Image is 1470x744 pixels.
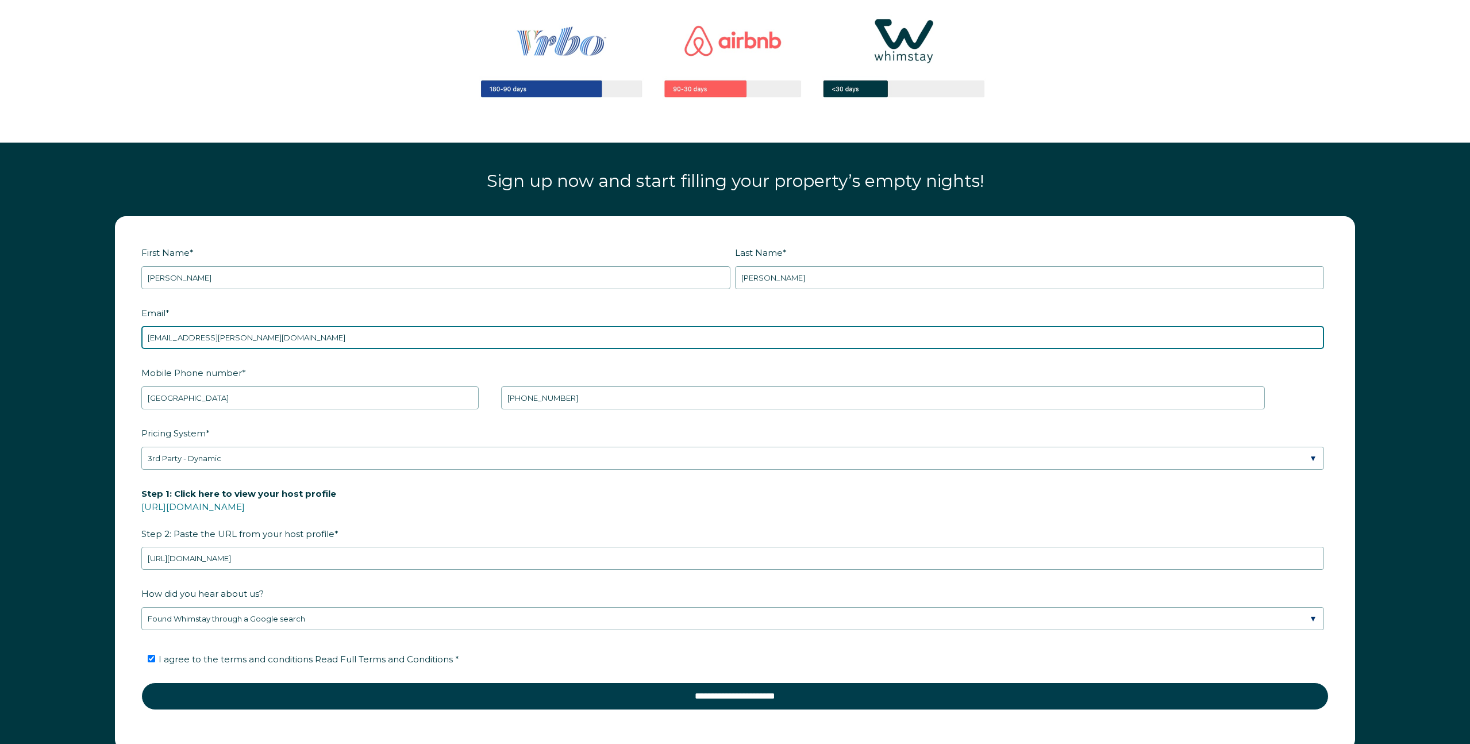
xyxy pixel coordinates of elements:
span: Read Full Terms and Conditions [315,654,453,665]
span: Email [141,304,166,322]
span: Sign up now and start filling your property’s empty nights! [487,170,984,191]
span: Mobile Phone number [141,364,242,382]
input: airbnb.com/users/show/12345 [141,547,1324,570]
input: I agree to the terms and conditions Read Full Terms and Conditions * [148,655,155,662]
span: Last Name [735,244,783,262]
span: First Name [141,244,190,262]
a: [URL][DOMAIN_NAME] [141,501,245,512]
span: Step 2: Paste the URL from your host profile [141,485,336,543]
a: Read Full Terms and Conditions [313,654,455,665]
span: Pricing System [141,424,206,442]
span: Step 1: Click here to view your host profile [141,485,336,503]
span: I agree to the terms and conditions [159,654,459,665]
span: How did you hear about us? [141,585,264,603]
